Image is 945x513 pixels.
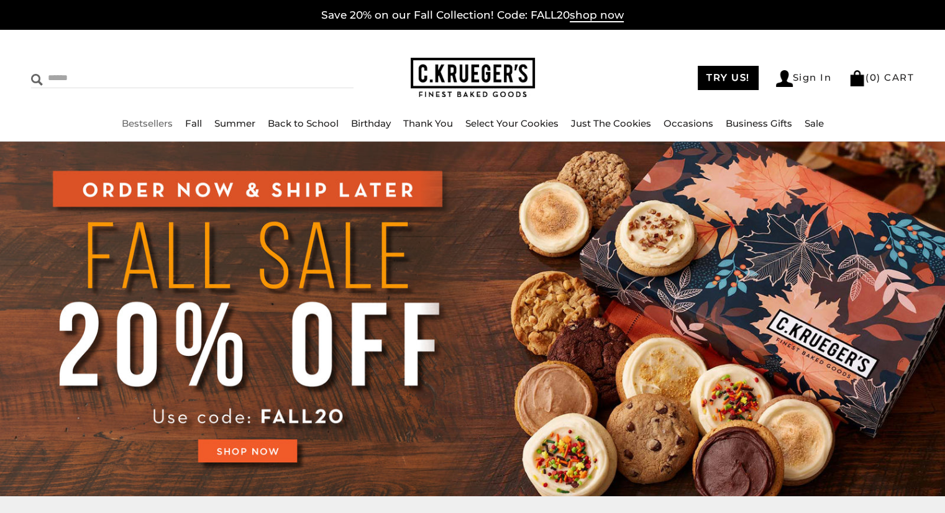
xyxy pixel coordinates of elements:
input: Search [31,68,240,88]
img: C.KRUEGER'S [411,58,535,98]
img: Account [776,70,793,87]
a: TRY US! [698,66,759,90]
a: Business Gifts [726,117,792,129]
img: Search [31,74,43,86]
a: Thank You [403,117,453,129]
a: Bestsellers [122,117,173,129]
a: Back to School [268,117,339,129]
a: Select Your Cookies [465,117,559,129]
span: shop now [570,9,624,22]
a: Birthday [351,117,391,129]
a: Occasions [664,117,713,129]
a: Summer [214,117,255,129]
a: Save 20% on our Fall Collection! Code: FALL20shop now [321,9,624,22]
span: 0 [870,71,877,83]
img: Bag [849,70,865,86]
a: Sale [805,117,824,129]
a: Fall [185,117,202,129]
a: (0) CART [849,71,914,83]
a: Sign In [776,70,832,87]
a: Just The Cookies [571,117,651,129]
